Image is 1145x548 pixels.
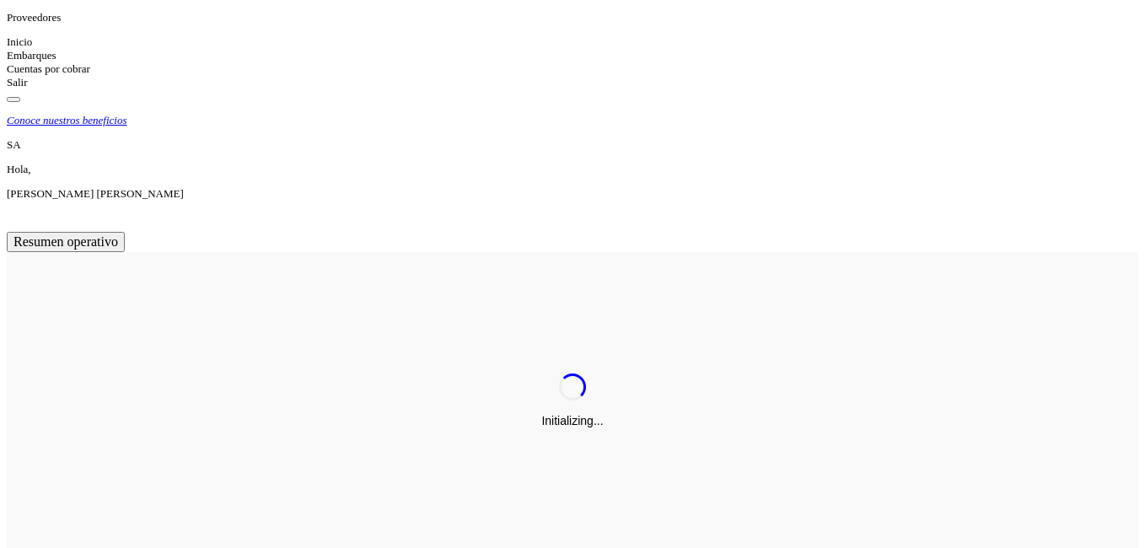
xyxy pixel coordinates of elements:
[7,114,127,127] p: Conoce nuestros beneficios
[7,163,1138,176] p: Hola,
[7,114,1138,127] a: Conoce nuestros beneficios
[7,76,1138,89] div: Salir
[7,35,1138,49] div: Inicio
[7,187,1138,201] p: Saul Armando Palacios Martinez
[7,35,32,48] a: Inicio
[7,62,1138,76] div: Cuentas por cobrar
[7,49,1138,62] div: Embarques
[13,234,118,249] span: Resumen operativo
[7,62,90,75] a: Cuentas por cobrar
[7,76,28,89] a: Salir
[7,11,1138,24] p: Proveedores
[7,49,56,62] a: Embarques
[7,138,21,151] span: SA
